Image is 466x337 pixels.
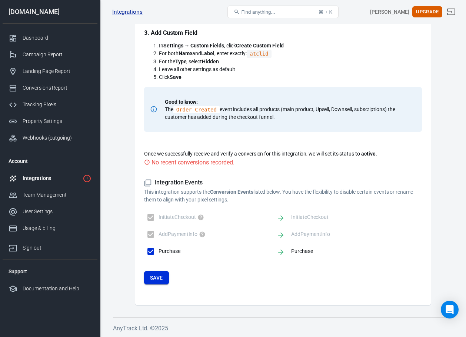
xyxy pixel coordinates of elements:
strong: Create Custom Field [236,43,284,49]
span: AddPaymentInfo [159,230,271,238]
div: Webhooks (outgoing) [23,134,91,142]
div: Open Intercom Messenger [441,301,459,318]
button: Find anything...⌘ + K [227,6,339,18]
a: Usage & billing [3,220,97,237]
li: For both and , enter exactly: [159,50,422,58]
a: Landing Page Report [3,63,97,80]
a: Property Settings [3,113,97,130]
h6: AnyTrack Ltd. © 2025 [113,324,453,333]
strong: Save [170,74,182,80]
span: Purchase [159,247,271,255]
strong: Label [201,50,214,56]
li: For the , select [159,58,422,66]
a: Campaign Report [3,46,97,63]
a: User Settings [3,203,97,220]
code: Click to copy [247,50,271,58]
li: In , click [159,42,422,50]
div: ⌘ + K [319,9,332,15]
button: Save [144,271,169,285]
input: Purchase [291,247,408,256]
div: Conversions Report [23,84,91,92]
div: Campaign Report [23,51,91,59]
div: Tracking Pixels [23,101,91,109]
div: Landing Page Report [23,67,91,75]
strong: Type [175,59,187,64]
a: Sign out [3,237,97,256]
strong: Conversion Events [210,189,253,195]
span: InitiateCheckout [159,213,271,221]
li: Leave all other settings as default [159,66,422,73]
div: Sign out [23,244,91,252]
code: Click to copy [173,106,220,113]
strong: Hidden [202,59,219,64]
svg: 1 networks not verified yet [83,174,91,183]
svg: The InitiateCheckout event is automatically collected by the Anytrack tracking tag. [197,214,204,221]
strong: active [361,151,376,157]
div: Account id: j9Cy1dVm [370,8,409,16]
li: Click [159,73,422,81]
p: This integration supports the listed below. You have the flexibility to disable certain events or... [144,188,422,204]
strong: Settings → Custom Fields [163,43,224,49]
a: Tracking Pixels [3,96,97,113]
input: InitiateCheckout [291,213,419,222]
button: Upgrade [412,6,442,18]
div: Dashboard [23,34,91,42]
h5: Integration Events [144,179,422,187]
span: Find anything... [241,9,275,15]
a: Webhooks (outgoing) [3,130,97,146]
li: Account [3,152,97,170]
a: Sign out [442,3,460,21]
div: Property Settings [23,117,91,125]
a: Conversions Report [3,80,97,96]
div: Documentation and Help [23,285,91,293]
div: User Settings [23,208,91,216]
a: Integrations [112,8,143,16]
p: 3. Add Custom Field [144,29,422,37]
div: Integrations [23,174,80,182]
p: The event includes all products (main product, Upsell, Downsell, subscriptions) the customer has ... [165,98,413,121]
a: Integrations [3,170,97,187]
a: Dashboard [3,30,97,46]
div: No recent conversions recorded. [152,158,234,167]
p: Once we successfully receive and verify a conversion for this integration, we will set its status... [144,150,422,158]
input: AddPaymentInfo [291,230,419,239]
svg: The AddPaymentInfo event is automatically collected by the Anytrack tracking tag. [199,231,206,238]
strong: Name [179,50,193,56]
div: Usage & billing [23,224,91,232]
strong: Good to know: [165,99,198,105]
div: [DOMAIN_NAME] [3,9,97,15]
div: Team Management [23,191,91,199]
a: Team Management [3,187,97,203]
li: Support [3,263,97,280]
